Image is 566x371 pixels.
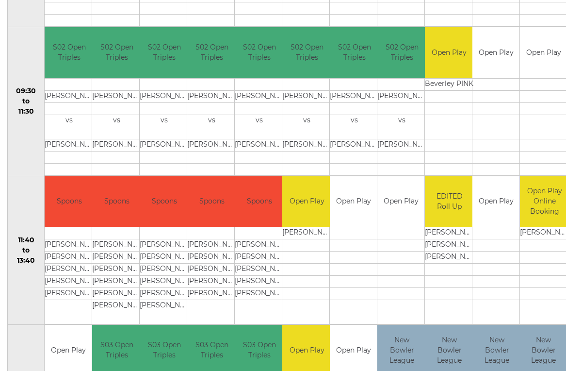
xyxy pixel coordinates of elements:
td: [PERSON_NAME] [92,264,141,276]
td: [PERSON_NAME] [45,264,94,276]
td: Open Play [472,176,519,227]
td: Open Play [472,27,519,78]
td: [PERSON_NAME] [235,139,284,151]
td: vs [282,115,331,127]
td: [PERSON_NAME] [140,252,189,264]
td: vs [377,115,426,127]
td: S02 Open Triples [235,27,284,78]
td: [PERSON_NAME] [140,264,189,276]
td: [PERSON_NAME] [377,139,426,151]
td: [PERSON_NAME] [45,276,94,288]
td: S02 Open Triples [92,27,141,78]
td: [PERSON_NAME] [140,139,189,151]
td: Open Play [330,176,377,227]
td: [PERSON_NAME] [140,239,189,252]
td: S02 Open Triples [330,27,379,78]
td: [PERSON_NAME] [425,252,474,264]
td: Open Play [425,27,473,78]
td: [PERSON_NAME] [235,90,284,102]
td: vs [235,115,284,127]
td: Spoons [140,176,189,227]
td: [PERSON_NAME] [45,90,94,102]
td: [PERSON_NAME] [187,239,236,252]
td: 09:30 to 11:30 [8,27,45,176]
td: [PERSON_NAME] [425,227,474,239]
td: [PERSON_NAME] [425,239,474,252]
td: vs [45,115,94,127]
td: Spoons [45,176,94,227]
td: [PERSON_NAME] [140,300,189,312]
td: [PERSON_NAME] [92,239,141,252]
td: [PERSON_NAME] [235,276,284,288]
td: [PERSON_NAME] [45,252,94,264]
td: [PERSON_NAME] [92,288,141,300]
td: [PERSON_NAME] [282,139,331,151]
td: [PERSON_NAME] [187,139,236,151]
td: EDITED Roll Up [425,176,474,227]
td: Spoons [187,176,236,227]
td: [PERSON_NAME] [187,288,236,300]
td: [PERSON_NAME] [92,300,141,312]
td: Spoons [92,176,141,227]
td: [PERSON_NAME] [235,288,284,300]
td: Spoons [235,176,284,227]
td: [PERSON_NAME] [235,252,284,264]
td: vs [330,115,379,127]
td: S02 Open Triples [187,27,236,78]
td: [PERSON_NAME] [187,276,236,288]
td: [PERSON_NAME] [235,239,284,252]
td: [PERSON_NAME] [92,90,141,102]
td: [PERSON_NAME] [377,90,426,102]
td: [PERSON_NAME] [45,239,94,252]
td: Open Play [282,176,331,227]
td: [PERSON_NAME] [92,139,141,151]
td: [PERSON_NAME] [45,288,94,300]
td: vs [92,115,141,127]
td: S02 Open Triples [140,27,189,78]
td: [PERSON_NAME] [140,288,189,300]
td: Open Play [377,176,424,227]
td: [PERSON_NAME] [330,90,379,102]
td: [PERSON_NAME] [187,90,236,102]
td: [PERSON_NAME] [187,264,236,276]
td: [PERSON_NAME] [187,252,236,264]
td: [PERSON_NAME] [140,276,189,288]
td: [PERSON_NAME] [282,227,331,239]
td: [PERSON_NAME] [92,276,141,288]
td: [PERSON_NAME] [92,252,141,264]
td: S02 Open Triples [377,27,426,78]
td: S02 Open Triples [45,27,94,78]
td: S02 Open Triples [282,27,331,78]
td: [PERSON_NAME] [282,90,331,102]
td: [PERSON_NAME] [140,90,189,102]
td: Beverley PINK [425,78,473,90]
td: [PERSON_NAME] [330,139,379,151]
td: vs [187,115,236,127]
td: [PERSON_NAME] [235,264,284,276]
td: [PERSON_NAME] [45,139,94,151]
td: 11:40 to 13:40 [8,176,45,325]
td: vs [140,115,189,127]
